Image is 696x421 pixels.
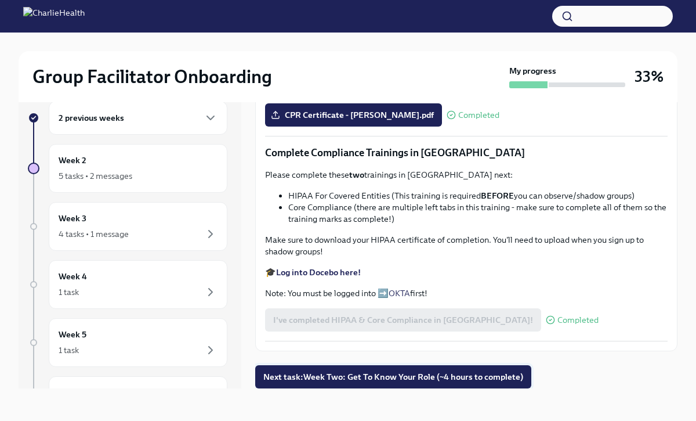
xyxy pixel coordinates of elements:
[481,190,514,201] strong: BEFORE
[28,318,227,367] a: Week 51 task
[288,201,668,225] li: Core Compliance (there are multiple left tabs in this training - make sure to complete all of the...
[265,267,668,278] p: 🎓
[509,65,556,77] strong: My progress
[59,328,86,341] h6: Week 5
[59,386,87,399] h6: Week 6
[255,365,531,388] button: Next task:Week Two: Get To Know Your Role (~4 hours to complete)
[263,371,523,383] span: Next task : Week Two: Get To Know Your Role (~4 hours to complete)
[59,212,86,225] h6: Week 3
[59,170,132,182] div: 5 tasks • 2 messages
[265,169,668,181] p: Please complete these trainings in [GEOGRAPHIC_DATA] next:
[276,267,361,278] a: Log into Docebo here!
[635,66,664,87] h3: 33%
[32,65,272,88] h2: Group Facilitator Onboarding
[28,144,227,193] a: Week 25 tasks • 2 messages
[59,111,124,124] h6: 2 previous weeks
[265,146,668,160] p: Complete Compliance Trainings in [GEOGRAPHIC_DATA]
[265,287,668,299] p: Note: You must be logged into ➡️ first!
[49,101,227,135] div: 2 previous weeks
[349,170,364,180] strong: two
[389,288,410,298] a: OKTA
[288,190,668,201] li: HIPAA For Covered Entities (This training is required you can observe/shadow groups)
[458,111,499,120] span: Completed
[59,286,79,298] div: 1 task
[59,154,86,167] h6: Week 2
[59,344,79,356] div: 1 task
[265,103,442,127] label: CPR Certificate - [PERSON_NAME].pdf
[23,7,85,26] img: CharlieHealth
[59,270,87,283] h6: Week 4
[28,202,227,251] a: Week 34 tasks • 1 message
[273,109,434,121] span: CPR Certificate - [PERSON_NAME].pdf
[28,260,227,309] a: Week 41 task
[265,234,668,257] p: Make sure to download your HIPAA certificate of completion. You'll need to upload when you sign u...
[59,228,129,240] div: 4 tasks • 1 message
[557,316,599,325] span: Completed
